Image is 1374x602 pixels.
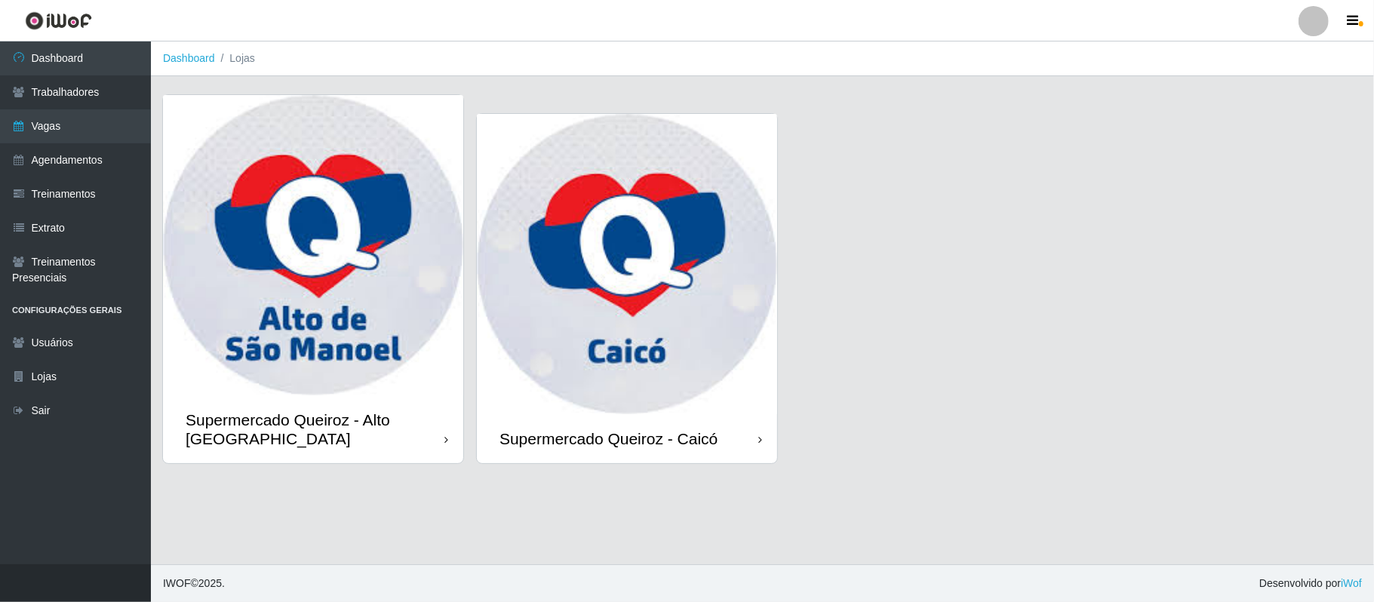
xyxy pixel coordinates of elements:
[477,114,777,414] img: cardImg
[215,51,255,66] li: Lojas
[1341,577,1362,589] a: iWof
[163,95,463,395] img: cardImg
[163,52,215,64] a: Dashboard
[151,41,1374,76] nav: breadcrumb
[163,576,225,591] span: © 2025 .
[1259,576,1362,591] span: Desenvolvido por
[477,114,777,463] a: Supermercado Queiroz - Caicó
[499,429,718,448] div: Supermercado Queiroz - Caicó
[163,95,463,463] a: Supermercado Queiroz - Alto [GEOGRAPHIC_DATA]
[25,11,92,30] img: CoreUI Logo
[163,577,191,589] span: IWOF
[186,410,444,448] div: Supermercado Queiroz - Alto [GEOGRAPHIC_DATA]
